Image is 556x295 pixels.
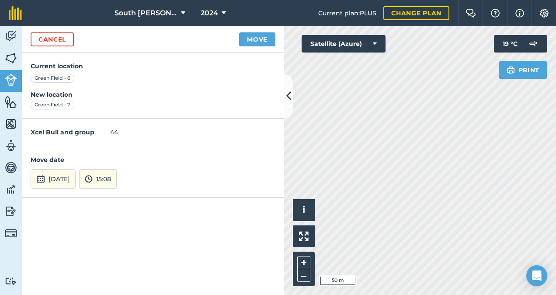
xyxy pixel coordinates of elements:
h4: New location [31,90,275,99]
button: – [297,269,310,282]
img: A cog icon [539,9,549,18]
img: svg+xml;base64,PD94bWwgdmVyc2lvbj0iMS4wIiBlbmNvZGluZz0idXRmLTgiPz4KPCEtLSBHZW5lcmF0b3I6IEFkb2JlIE... [36,174,45,184]
img: fieldmargin Logo [9,6,22,20]
span: 2024 [201,8,218,18]
img: Two speech bubbles overlapping with the left bubble in the forefront [466,9,476,18]
h4: Move date [31,155,275,165]
button: [DATE] [31,169,76,189]
img: svg+xml;base64,PD94bWwgdmVyc2lvbj0iMS4wIiBlbmNvZGluZz0idXRmLTgiPz4KPCEtLSBHZW5lcmF0b3I6IEFkb2JlIE... [5,161,17,174]
button: Print [499,61,548,79]
span: i [302,204,305,215]
button: i [293,199,315,221]
img: svg+xml;base64,PD94bWwgdmVyc2lvbj0iMS4wIiBlbmNvZGluZz0idXRmLTgiPz4KPCEtLSBHZW5lcmF0b3I6IEFkb2JlIE... [5,227,17,239]
div: Green Field - 6 [31,74,74,83]
button: 15:08 [79,169,117,189]
button: + [297,256,310,269]
img: svg+xml;base64,PD94bWwgdmVyc2lvbj0iMS4wIiBlbmNvZGluZz0idXRmLTgiPz4KPCEtLSBHZW5lcmF0b3I6IEFkb2JlIE... [5,183,17,196]
div: 44 [22,119,284,146]
button: 19 °C [494,35,547,53]
a: Change plan [383,6,449,20]
img: svg+xml;base64,PHN2ZyB4bWxucz0iaHR0cDovL3d3dy53My5vcmcvMjAwMC9zdmciIHdpZHRoPSI1NiIgaGVpZ2h0PSI2MC... [5,117,17,130]
img: svg+xml;base64,PD94bWwgdmVyc2lvbj0iMS4wIiBlbmNvZGluZz0idXRmLTgiPz4KPCEtLSBHZW5lcmF0b3I6IEFkb2JlIE... [5,139,17,152]
img: svg+xml;base64,PHN2ZyB4bWxucz0iaHR0cDovL3d3dy53My5vcmcvMjAwMC9zdmciIHdpZHRoPSIxNyIgaGVpZ2h0PSIxNy... [515,8,524,18]
img: svg+xml;base64,PD94bWwgdmVyc2lvbj0iMS4wIiBlbmNvZGluZz0idXRmLTgiPz4KPCEtLSBHZW5lcmF0b3I6IEFkb2JlIE... [5,205,17,218]
img: svg+xml;base64,PD94bWwgdmVyc2lvbj0iMS4wIiBlbmNvZGluZz0idXRmLTgiPz4KPCEtLSBHZW5lcmF0b3I6IEFkb2JlIE... [85,174,93,184]
img: svg+xml;base64,PD94bWwgdmVyc2lvbj0iMS4wIiBlbmNvZGluZz0idXRmLTgiPz4KPCEtLSBHZW5lcmF0b3I6IEFkb2JlIE... [5,30,17,43]
div: Open Intercom Messenger [526,265,547,286]
img: A question mark icon [490,9,500,18]
button: Satellite (Azure) [302,35,386,53]
img: svg+xml;base64,PD94bWwgdmVyc2lvbj0iMS4wIiBlbmNvZGluZz0idXRmLTgiPz4KPCEtLSBHZW5lcmF0b3I6IEFkb2JlIE... [5,74,17,86]
span: Current plan : PLUS [318,8,376,18]
img: svg+xml;base64,PHN2ZyB4bWxucz0iaHR0cDovL3d3dy53My5vcmcvMjAwMC9zdmciIHdpZHRoPSI1NiIgaGVpZ2h0PSI2MC... [5,52,17,65]
img: svg+xml;base64,PD94bWwgdmVyc2lvbj0iMS4wIiBlbmNvZGluZz0idXRmLTgiPz4KPCEtLSBHZW5lcmF0b3I6IEFkb2JlIE... [5,277,17,285]
img: svg+xml;base64,PD94bWwgdmVyc2lvbj0iMS4wIiBlbmNvZGluZz0idXRmLTgiPz4KPCEtLSBHZW5lcmF0b3I6IEFkb2JlIE... [525,35,542,53]
strong: Xcel Bull and group [31,128,94,136]
a: Cancel [31,32,74,46]
img: svg+xml;base64,PHN2ZyB4bWxucz0iaHR0cDovL3d3dy53My5vcmcvMjAwMC9zdmciIHdpZHRoPSI1NiIgaGVpZ2h0PSI2MC... [5,95,17,109]
button: Move [239,32,275,46]
img: Four arrows, one pointing top left, one top right, one bottom right and the last bottom left [299,232,309,241]
div: Green Field - 7 [31,101,74,109]
img: svg+xml;base64,PHN2ZyB4bWxucz0iaHR0cDovL3d3dy53My5vcmcvMjAwMC9zdmciIHdpZHRoPSIxOSIgaGVpZ2h0PSIyNC... [507,65,515,75]
h4: Current location [31,61,275,71]
span: 19 ° C [503,35,518,53]
span: South [PERSON_NAME] [115,8,177,18]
